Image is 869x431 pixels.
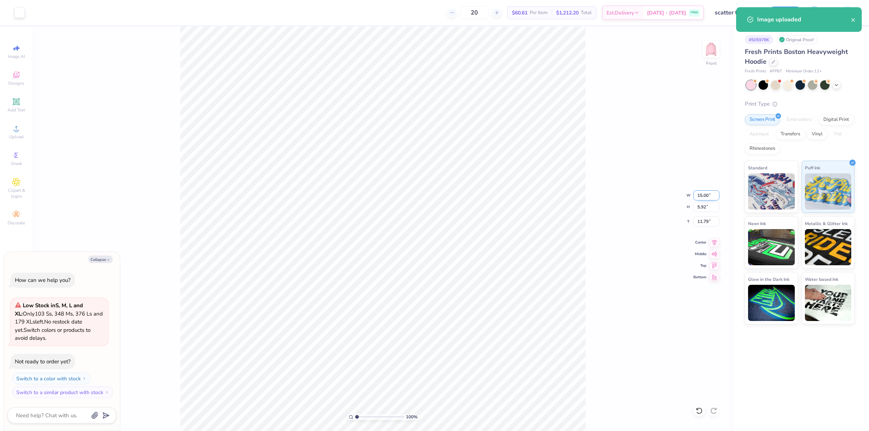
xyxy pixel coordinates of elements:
span: Water based Ink [805,275,838,283]
span: Add Text [8,107,25,113]
div: Applique [745,129,774,140]
button: Switch to a similar product with stock [12,386,113,398]
span: Top [693,263,706,268]
div: Rhinestones [745,143,780,154]
strong: Low Stock in S, M, L and XL : [15,302,83,317]
img: Neon Ink [748,229,795,265]
div: Front [706,60,717,67]
span: Est. Delivery [606,9,634,17]
div: Image uploaded [757,15,851,24]
span: Standard [748,164,767,172]
img: Switch to a similar product with stock [105,390,109,394]
span: $1,212.20 [556,9,579,17]
span: Image AI [8,54,25,59]
div: Vinyl [807,129,827,140]
span: Fresh Prints [745,68,766,75]
img: Switch to a color with stock [82,376,87,381]
img: Puff Ink [805,173,852,210]
span: Decorate [8,220,25,226]
button: Collapse [88,255,113,263]
input: – – [460,6,488,19]
span: # FP87 [770,68,782,75]
img: Water based Ink [805,285,852,321]
div: Not ready to order yet? [15,358,71,365]
img: Front [704,42,718,56]
span: $60.61 [512,9,528,17]
span: 100 % [406,414,417,420]
span: Total [581,9,592,17]
span: Per Item [530,9,547,17]
span: No restock date yet. [15,318,82,334]
span: Neon Ink [748,220,766,227]
span: Minimum Order: 12 + [786,68,822,75]
span: Clipart & logos [4,187,29,199]
button: close [851,15,856,24]
span: Metallic & Glitter Ink [805,220,848,227]
button: Switch to a color with stock [12,373,91,384]
div: Foil [830,129,847,140]
div: Transfers [776,129,805,140]
span: Only 103 Ss, 348 Ms, 376 Ls and 179 XLs left. Switch colors or products to avoid delays. [15,302,103,342]
span: Middle [693,252,706,257]
span: Greek [11,161,22,166]
img: Metallic & Glitter Ink [805,229,852,265]
div: Digital Print [819,114,854,125]
img: Standard [748,173,795,210]
div: Original Proof [777,35,818,44]
span: FREE [690,10,698,15]
img: Glow in the Dark Ink [748,285,795,321]
div: Screen Print [745,114,780,125]
div: How can we help you? [15,276,71,284]
span: [DATE] - [DATE] [647,9,686,17]
input: Untitled Design [709,5,763,20]
div: Print Type [745,100,855,108]
span: Glow in the Dark Ink [748,275,789,283]
span: Center [693,240,706,245]
span: Bottom [693,275,706,280]
span: Designs [8,80,24,86]
span: Fresh Prints Boston Heavyweight Hoodie [745,47,848,66]
div: Embroidery [782,114,816,125]
span: Upload [9,134,24,140]
div: # 505978K [745,35,773,44]
span: Puff Ink [805,164,820,172]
